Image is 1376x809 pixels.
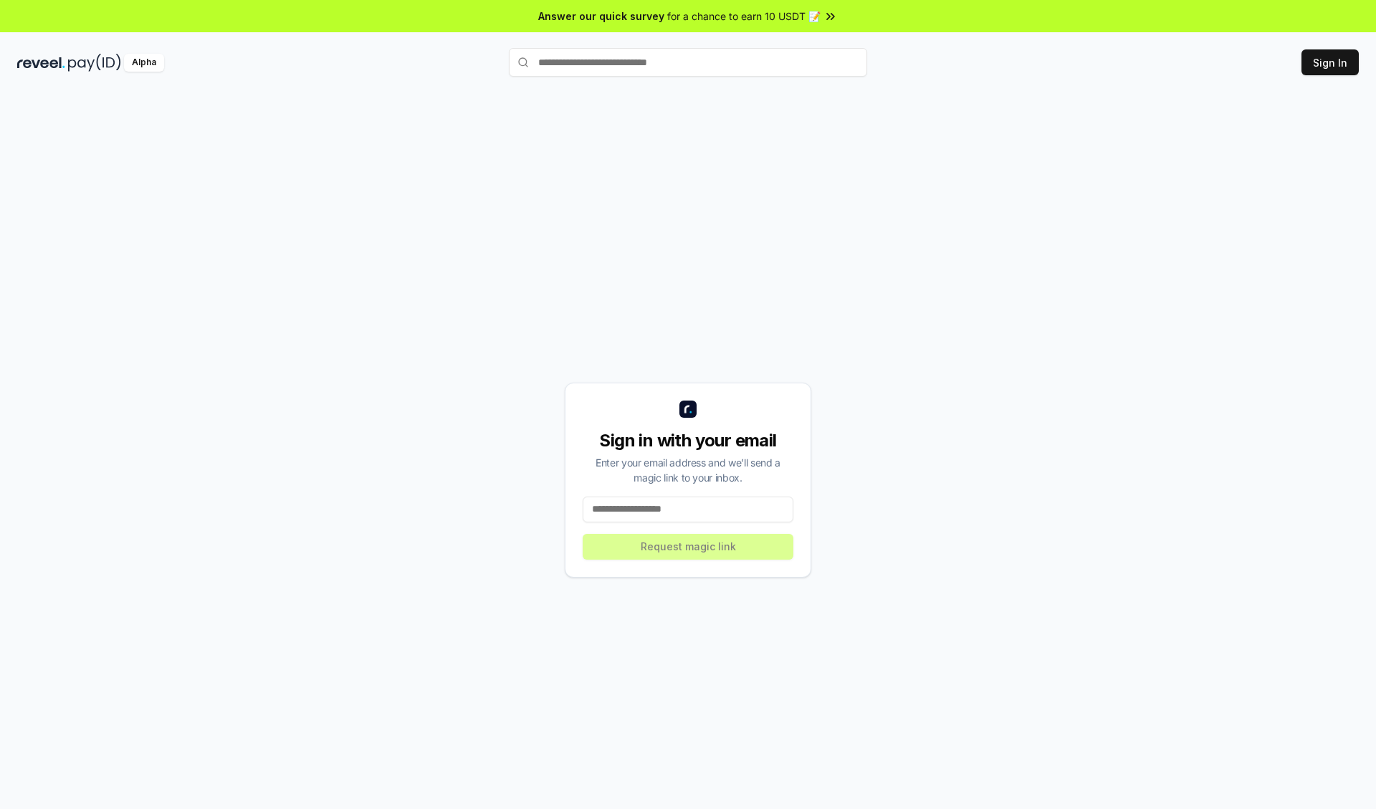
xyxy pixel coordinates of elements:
button: Sign In [1301,49,1359,75]
div: Alpha [124,54,164,72]
img: pay_id [68,54,121,72]
img: reveel_dark [17,54,65,72]
div: Sign in with your email [583,429,793,452]
span: Answer our quick survey [538,9,664,24]
span: for a chance to earn 10 USDT 📝 [667,9,821,24]
div: Enter your email address and we’ll send a magic link to your inbox. [583,455,793,485]
img: logo_small [679,401,697,418]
